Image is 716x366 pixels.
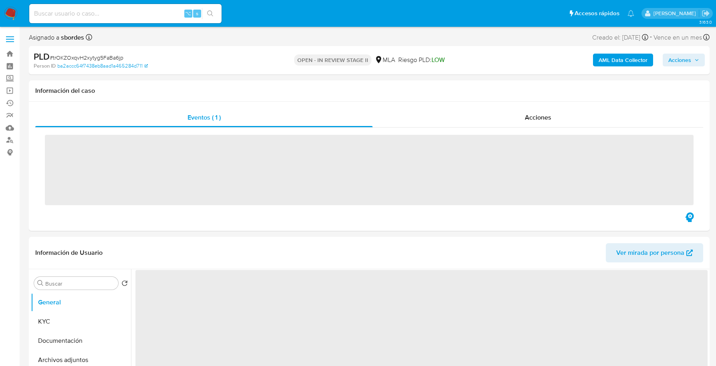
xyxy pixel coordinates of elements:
[34,62,56,70] b: Person ID
[668,54,691,66] span: Acciones
[121,280,128,289] button: Volver al orden por defecto
[57,62,148,70] a: ba2accc64f7438eb8aad1a465284d711
[663,54,705,66] button: Acciones
[37,280,44,286] button: Buscar
[45,280,115,287] input: Buscar
[31,331,131,350] button: Documentación
[653,33,702,42] span: Vence en un mes
[398,56,445,64] span: Riesgo PLD:
[45,135,694,205] span: ‌
[702,9,710,18] a: Salir
[432,55,445,64] span: LOW
[575,9,619,18] span: Accesos rápidos
[31,312,131,331] button: KYC
[599,54,647,66] b: AML Data Collector
[31,293,131,312] button: General
[35,87,703,95] h1: Información del caso
[593,54,653,66] button: AML Data Collector
[606,243,703,262] button: Ver mirada por persona
[29,8,222,19] input: Buscar usuario o caso...
[59,33,84,42] b: sbordes
[29,33,84,42] span: Asignado a
[616,243,684,262] span: Ver mirada por persona
[50,54,123,62] span: # trOKZOxqvH2xytyg5FaBa6jp
[627,10,634,17] a: Notificaciones
[35,249,103,257] h1: Información de Usuario
[294,54,371,66] p: OPEN - IN REVIEW STAGE II
[650,32,652,43] span: -
[34,50,50,63] b: PLD
[525,113,551,122] span: Acciones
[202,8,218,19] button: search-icon
[188,113,221,122] span: Eventos ( 1 )
[653,10,699,17] p: stefania.bordes@mercadolibre.com
[375,56,395,64] div: MLA
[196,10,198,17] span: s
[592,32,648,43] div: Creado el: [DATE]
[185,10,191,17] span: ⌥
